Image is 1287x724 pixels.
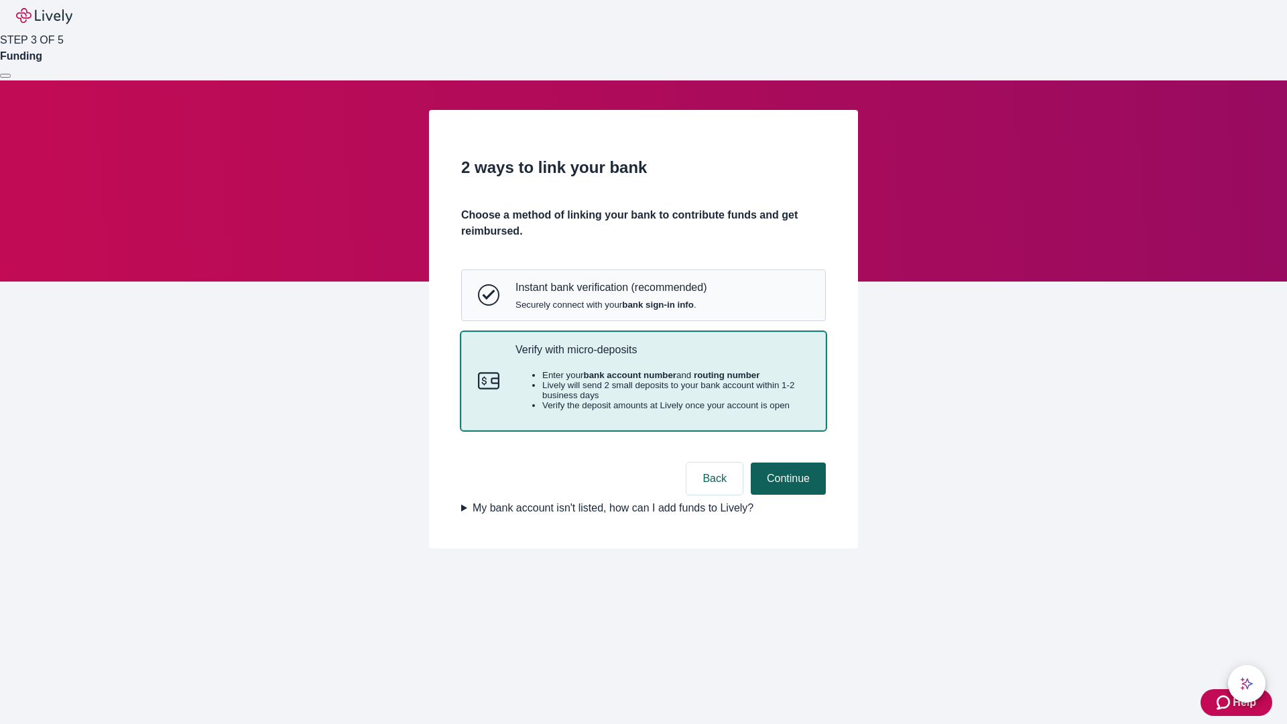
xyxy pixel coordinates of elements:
strong: routing number [694,370,759,380]
svg: Micro-deposits [478,370,499,391]
span: Help [1233,695,1256,711]
li: Verify the deposit amounts at Lively once your account is open [542,400,809,410]
h2: 2 ways to link your bank [461,156,826,180]
img: Lively [16,8,72,24]
summary: My bank account isn't listed, how can I add funds to Lively? [461,500,826,516]
strong: bank account number [584,370,677,380]
button: Continue [751,463,826,495]
li: Enter your and [542,370,809,380]
button: Zendesk support iconHelp [1201,689,1272,716]
h4: Choose a method of linking your bank to contribute funds and get reimbursed. [461,207,826,239]
p: Instant bank verification (recommended) [515,281,707,294]
li: Lively will send 2 small deposits to your bank account within 1-2 business days [542,380,809,400]
svg: Lively AI Assistant [1240,677,1253,690]
svg: Instant bank verification [478,284,499,306]
button: Instant bank verificationInstant bank verification (recommended)Securely connect with yourbank si... [462,270,825,320]
svg: Zendesk support icon [1217,695,1233,711]
button: chat [1228,665,1266,703]
span: Securely connect with your . [515,300,707,310]
button: Micro-depositsVerify with micro-depositsEnter yourbank account numberand routing numberLively wil... [462,333,825,430]
p: Verify with micro-deposits [515,343,809,356]
button: Back [686,463,743,495]
strong: bank sign-in info [622,300,694,310]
